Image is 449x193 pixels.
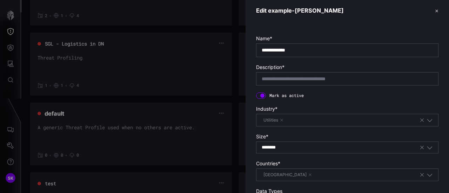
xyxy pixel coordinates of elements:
[262,117,286,124] span: Utilities
[256,160,438,167] label: Countries *
[262,171,314,178] span: India
[256,35,438,42] label: Name *
[427,144,433,151] button: Toggle options menu
[427,172,433,178] button: Toggle options menu
[256,133,438,140] label: Size *
[256,7,344,14] h3: Edit example-[PERSON_NAME]
[435,7,438,14] button: ✕
[256,106,438,112] label: Industry *
[427,117,433,123] button: Toggle options menu
[419,144,425,151] button: Clear selection
[256,64,438,70] label: Description *
[419,172,425,178] button: Clear selection
[419,117,425,123] button: Clear selection
[269,93,304,98] span: Mark as active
